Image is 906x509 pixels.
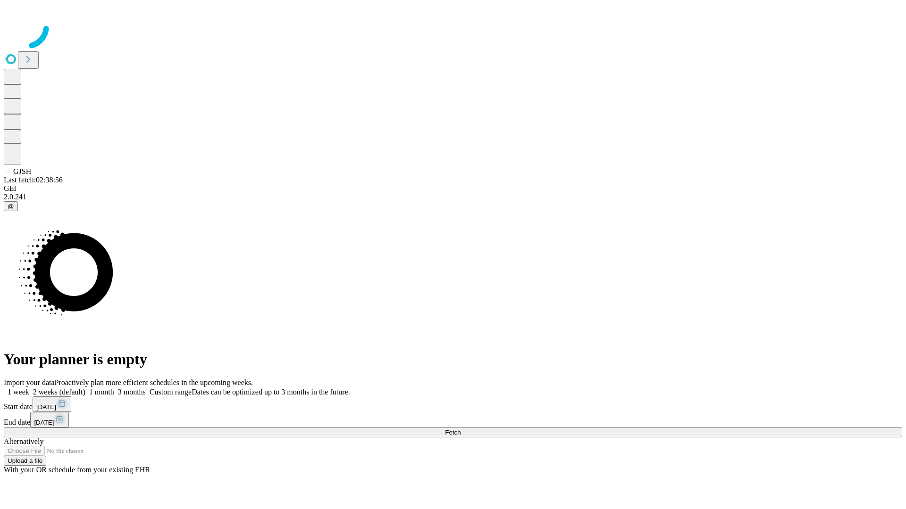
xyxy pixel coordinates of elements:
[4,466,150,474] span: With your OR schedule from your existing EHR
[192,388,350,396] span: Dates can be optimized up to 3 months in the future.
[4,201,18,211] button: @
[89,388,114,396] span: 1 month
[8,388,29,396] span: 1 week
[30,412,69,427] button: [DATE]
[4,351,902,368] h1: Your planner is empty
[33,388,85,396] span: 2 weeks (default)
[4,378,55,386] span: Import your data
[445,429,461,436] span: Fetch
[4,437,43,445] span: Alternatively
[4,412,902,427] div: End date
[150,388,192,396] span: Custom range
[13,167,31,175] span: GJSH
[8,203,14,210] span: @
[4,176,63,184] span: Last fetch: 02:38:56
[4,396,902,412] div: Start date
[33,396,71,412] button: [DATE]
[4,184,902,193] div: GEI
[34,419,54,426] span: [DATE]
[118,388,146,396] span: 3 months
[36,403,56,410] span: [DATE]
[4,193,902,201] div: 2.0.241
[4,456,46,466] button: Upload a file
[55,378,253,386] span: Proactively plan more efficient schedules in the upcoming weeks.
[4,427,902,437] button: Fetch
